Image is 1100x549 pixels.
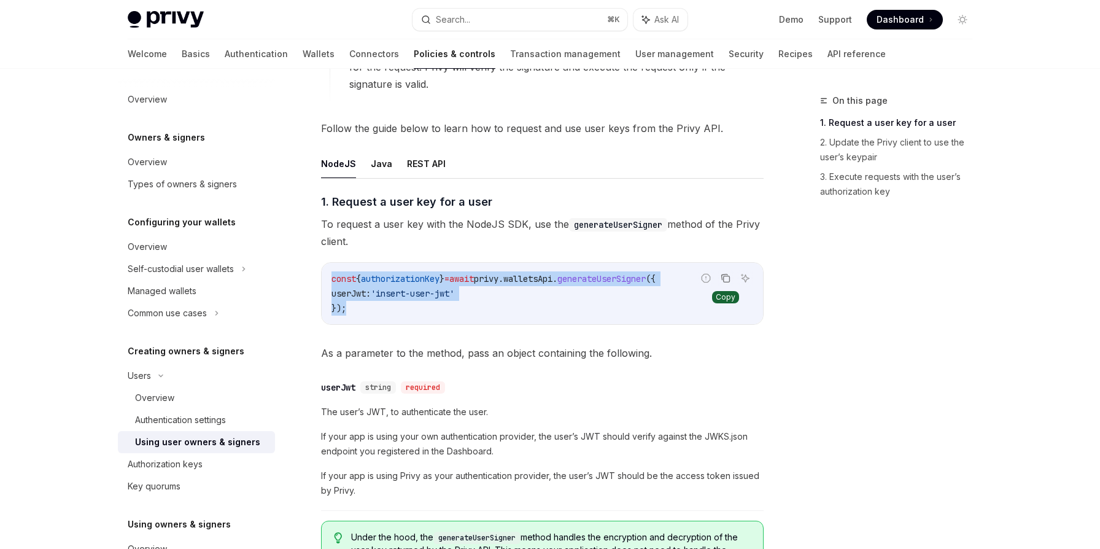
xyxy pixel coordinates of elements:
span: } [440,273,444,284]
a: Basics [182,39,210,69]
span: Follow the guide below to learn how to request and use user keys from the Privy API. [321,120,764,137]
div: Overview [128,92,167,107]
span: If your app is using Privy as your authentication provider, the user’s JWT should be the access t... [321,469,764,498]
div: Managed wallets [128,284,196,298]
span: If your app is using your own authentication provider, the user’s JWT should verify against the J... [321,429,764,459]
img: light logo [128,11,204,28]
div: Common use cases [128,306,207,321]
a: 1. Request a user key for a user [820,113,982,133]
span: authorizationKey [361,273,440,284]
span: The user’s JWT, to authenticate the user. [321,405,764,419]
a: Key quorums [118,475,275,497]
code: generateUserSigner [569,218,667,232]
a: Demo [779,14,804,26]
span: On this page [832,93,888,108]
button: Report incorrect code [698,270,714,286]
div: Copy [712,291,739,303]
span: { [356,273,361,284]
span: . [552,273,557,284]
span: ⌘ K [607,15,620,25]
a: Authentication settings [118,409,275,431]
span: walletsApi [503,273,552,284]
span: }); [331,303,346,314]
a: Authorization keys [118,453,275,475]
div: Using user owners & signers [135,435,260,450]
button: Ask AI [737,270,753,286]
a: Managed wallets [118,280,275,302]
button: Search...⌘K [412,9,627,31]
a: Dashboard [867,10,943,29]
a: Authentication [225,39,288,69]
div: Self-custodial user wallets [128,262,234,276]
a: Connectors [349,39,399,69]
span: await [449,273,474,284]
div: Overview [135,391,174,405]
h5: Configuring your wallets [128,215,236,230]
span: const [331,273,356,284]
a: Overview [118,387,275,409]
span: = [444,273,449,284]
button: Copy the contents from the code block [718,270,734,286]
h5: Creating owners & signers [128,344,244,359]
a: Types of owners & signers [118,173,275,195]
span: Dashboard [877,14,924,26]
a: Wallets [303,39,335,69]
span: generateUserSigner [557,273,646,284]
span: userJwt: [331,288,371,299]
a: API reference [827,39,886,69]
a: 2. Update the Privy client to use the user’s keypair [820,133,982,167]
span: string [365,383,391,392]
span: . [498,273,503,284]
span: As a parameter to the method, pass an object containing the following. [321,345,764,362]
span: 1. Request a user key for a user [321,193,492,210]
button: Ask AI [633,9,687,31]
span: ({ [646,273,656,284]
a: Overview [118,151,275,173]
button: Toggle dark mode [953,10,972,29]
a: 3. Execute requests with the user’s authorization key [820,167,982,201]
div: required [401,381,445,394]
h5: Using owners & signers [128,517,231,532]
div: Search... [436,12,470,27]
span: To request a user key with the NodeJS SDK, use the method of the Privy client. [321,216,764,250]
div: Overview [128,239,167,254]
a: Welcome [128,39,167,69]
a: Overview [118,236,275,258]
button: Java [371,149,392,178]
a: Recipes [778,39,813,69]
a: Overview [118,88,275,111]
h5: Owners & signers [128,130,205,145]
div: Types of owners & signers [128,177,237,192]
a: Support [818,14,852,26]
a: User management [635,39,714,69]
a: Transaction management [510,39,621,69]
div: Users [128,368,151,383]
button: REST API [407,149,446,178]
div: Authentication settings [135,413,226,427]
code: generateUserSigner [433,532,521,544]
a: Using user owners & signers [118,431,275,453]
span: 'insert-user-jwt' [371,288,454,299]
div: Key quorums [128,479,180,494]
a: Security [729,39,764,69]
svg: Tip [334,532,343,543]
span: privy [474,273,498,284]
span: Ask AI [654,14,679,26]
button: NodeJS [321,149,356,178]
div: Authorization keys [128,457,203,472]
a: Policies & controls [414,39,495,69]
div: Overview [128,155,167,169]
div: userJwt [321,381,355,394]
